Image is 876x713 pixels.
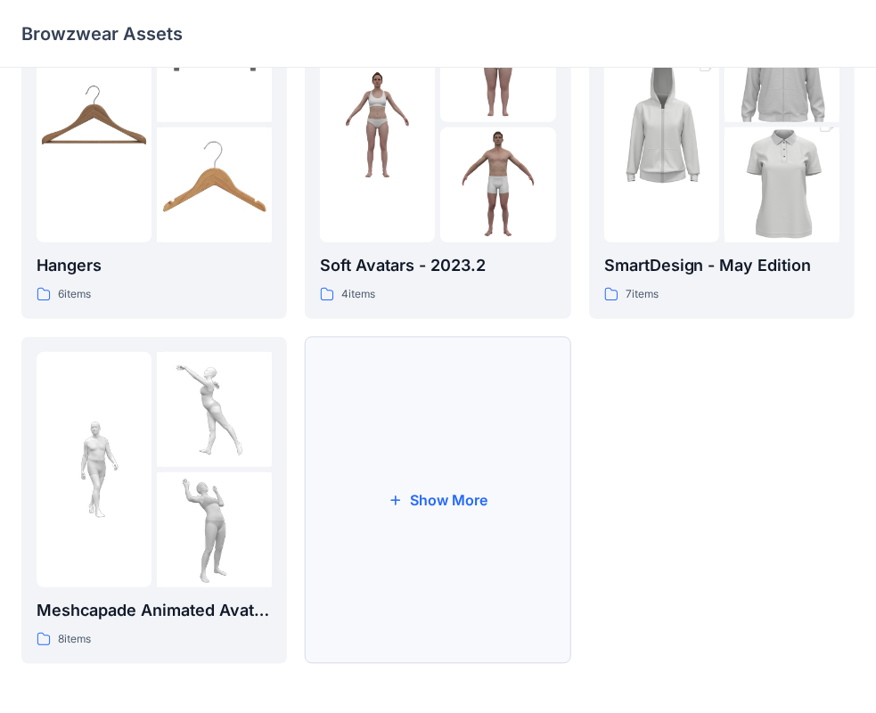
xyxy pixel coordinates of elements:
[21,337,287,664] a: folder 1folder 2folder 3Meshcapade Animated Avatars8items
[37,412,151,527] img: folder 1
[58,630,91,649] p: 8 items
[58,285,91,304] p: 6 items
[320,67,435,182] img: folder 1
[157,127,272,242] img: folder 3
[305,337,570,664] button: Show More
[37,598,272,623] p: Meshcapade Animated Avatars
[320,253,555,278] p: Soft Avatars - 2023.2
[37,253,272,278] p: Hangers
[604,253,839,278] p: SmartDesign - May Edition
[440,127,555,242] img: folder 3
[21,21,183,46] p: Browzwear Assets
[157,352,272,467] img: folder 2
[157,472,272,587] img: folder 3
[341,285,375,304] p: 4 items
[725,99,839,272] img: folder 3
[626,285,659,304] p: 7 items
[604,38,719,211] img: folder 1
[37,67,151,182] img: folder 1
